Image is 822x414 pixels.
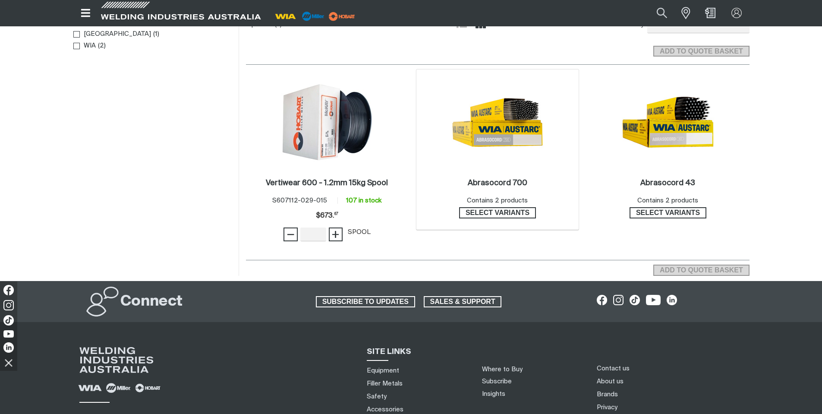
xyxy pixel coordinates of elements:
a: Select variants of Abrasocord 43 [630,207,706,218]
span: SITE LINKS [367,348,411,356]
h2: Vertiwear 600 - 1.2mm 15kg Spool [266,179,388,187]
img: TikTok [3,315,14,326]
aside: Filters [73,13,232,52]
div: SPOOL [348,228,371,237]
button: Add selected products to the shopping cart [653,46,749,57]
a: SALES & SUPPORT [424,296,502,307]
sup: 67 [334,212,338,216]
span: SALES & SUPPORT [425,296,501,307]
a: Vertiwear 600 - 1.2mm 15kg Spool [266,178,388,188]
h2: Connect [120,292,183,311]
span: [GEOGRAPHIC_DATA] [84,29,151,39]
a: Accessories [367,405,403,414]
span: WIA [84,41,96,51]
img: Vertiwear 600 - 1.2mm 15kg Spool [281,76,373,168]
div: Contains 2 products [467,196,528,206]
img: LinkedIn [3,342,14,353]
span: ( 1 ) [153,29,159,39]
span: − [287,227,295,242]
span: $673. [316,207,338,224]
a: Shopping cart (0 product(s)) [703,8,717,18]
span: SUBSCRIBE TO UPDATES [317,296,414,307]
input: Product name or item number... [636,3,677,23]
span: ( 2 ) [98,41,106,51]
a: Contact us [597,364,630,373]
span: ADD TO QUOTE BASKET [654,46,748,57]
img: hide socials [1,355,16,370]
a: Filler Metals [367,379,403,388]
span: 107 in stock [346,197,381,204]
div: Contains 2 products [637,196,698,206]
h2: Abrasocord 43 [640,179,695,187]
a: miller [326,13,358,19]
a: About us [597,377,624,386]
img: Abrasocord 43 [622,76,714,168]
img: Facebook [3,285,14,295]
a: WIA [73,40,96,52]
span: S607112-029-015 [272,197,327,204]
span: Select variants [630,207,705,218]
a: Insights [482,391,505,397]
span: Select variants [460,207,535,218]
section: Add to cart control [246,36,750,60]
a: Abrasocord 700 [468,178,527,188]
span: ADD TO QUOTE BASKET [654,265,748,276]
a: Where to Buy [482,366,523,373]
a: Privacy [597,403,617,412]
a: Equipment [367,366,399,375]
img: Abrasocord 700 [451,76,544,168]
button: Add selected products to the shopping cart [653,265,749,276]
ul: Brand [73,28,231,51]
section: Add to cart control [653,262,749,276]
a: Select variants of Abrasocord 700 [459,207,536,218]
a: Safety [367,392,387,401]
a: [GEOGRAPHIC_DATA] [73,28,151,40]
div: Price [316,207,338,224]
a: Brands [597,390,618,399]
img: Instagram [3,300,14,310]
a: Abrasocord 43 [640,178,695,188]
h2: Abrasocord 700 [468,179,527,187]
img: YouTube [3,330,14,338]
a: Subscribe [482,378,512,385]
span: + [331,227,340,242]
a: SUBSCRIBE TO UPDATES [316,296,415,307]
button: Search products [647,3,677,23]
img: miller [326,10,358,23]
